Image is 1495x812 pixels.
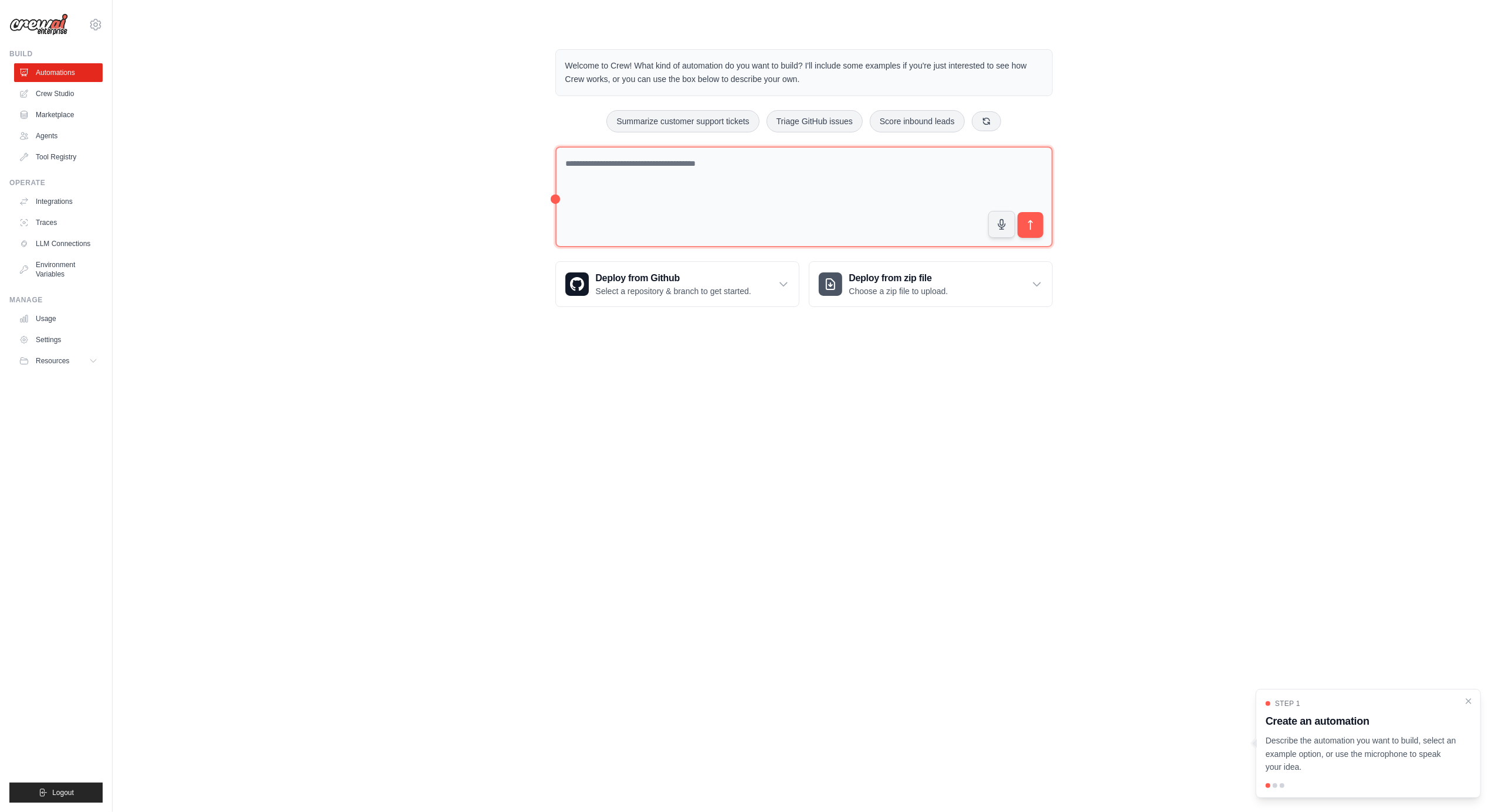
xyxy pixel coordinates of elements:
h3: Deploy from Github [596,271,751,285]
div: Operate [9,178,103,187]
a: Integrations [14,192,103,211]
button: Score inbound leads [870,110,965,132]
a: Crew Studio [14,84,103,103]
a: Environment Variables [14,255,103,284]
p: Describe the automation you want to build, select an example option, or use the microphone to spe... [1266,734,1457,774]
a: Agents [14,127,103,145]
span: Step 1 [1275,699,1300,708]
div: Build [9,49,103,59]
button: Close walkthrough [1464,697,1473,706]
img: Logo [9,13,68,36]
a: Settings [14,330,103,349]
a: Marketplace [14,105,103,124]
a: Tool Registry [14,148,103,166]
h3: Create an automation [1266,713,1457,729]
a: Automations [14,63,103,82]
span: Resources [36,356,69,366]
a: Usage [14,309,103,328]
p: Welcome to Crew! What kind of automation do you want to build? I'll include some examples if you'... [565,59,1043,86]
button: Resources [14,352,103,370]
div: Manage [9,295,103,305]
p: Select a repository & branch to get started. [596,285,751,297]
span: Logout [52,788,74,797]
h3: Deploy from zip file [849,271,948,285]
p: Choose a zip file to upload. [849,285,948,297]
button: Summarize customer support tickets [606,110,759,132]
iframe: Chat Widget [1436,756,1495,812]
a: Traces [14,213,103,232]
button: Triage GitHub issues [767,110,863,132]
button: Logout [9,783,103,803]
a: LLM Connections [14,234,103,253]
